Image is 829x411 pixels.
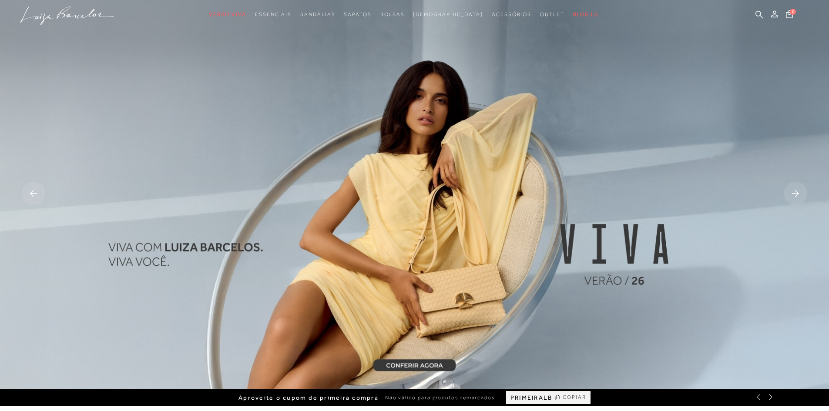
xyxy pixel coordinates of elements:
span: Essenciais [255,11,292,17]
a: noSubCategoriesText [413,7,483,23]
span: Não válido para produtos remarcados. [385,394,497,401]
a: categoryNavScreenReaderText [209,7,246,23]
button: 0 [783,10,795,21]
a: categoryNavScreenReaderText [492,7,531,23]
span: Verão Viva [209,11,246,17]
span: Sandálias [300,11,335,17]
span: [DEMOGRAPHIC_DATA] [413,11,483,17]
span: 0 [790,9,796,15]
span: COPIAR [563,393,586,401]
a: BLOG LB [573,7,598,23]
span: Bolsas [380,11,405,17]
span: Aproveite o cupom de primeira compra [238,394,379,401]
a: categoryNavScreenReaderText [540,7,564,23]
a: categoryNavScreenReaderText [380,7,405,23]
span: Sapatos [344,11,371,17]
span: Acessórios [492,11,531,17]
a: categoryNavScreenReaderText [344,7,371,23]
span: PRIMEIRALB [510,394,552,401]
span: BLOG LB [573,11,598,17]
a: categoryNavScreenReaderText [255,7,292,23]
span: Outlet [540,11,564,17]
a: categoryNavScreenReaderText [300,7,335,23]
